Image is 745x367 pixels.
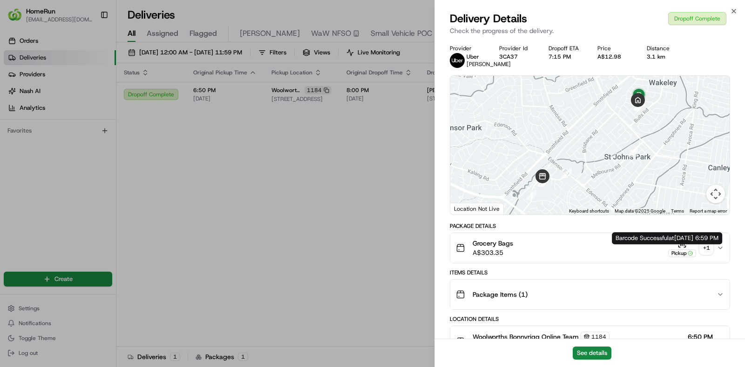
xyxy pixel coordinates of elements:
span: Delivery Details [450,11,527,26]
div: Location Details [450,315,730,323]
button: Pickup+1 [668,239,713,257]
div: 3.1 km [647,53,681,60]
div: 5 [526,190,536,200]
button: 3CA37 [499,53,518,60]
button: Package Items (1) [450,280,730,309]
div: Dropoff ETA [549,45,583,52]
div: Pickup [668,249,696,257]
button: Map camera controls [706,185,725,203]
span: Map data ©2025 Google [615,208,665,214]
button: Grocery BagsA$303.35Pickup+1 [450,233,730,263]
a: Report a map error [690,208,727,214]
button: Keyboard shortcuts [569,208,609,214]
div: 9 [562,168,572,178]
div: 7:15 PM [549,53,583,60]
div: Provider Id [499,45,534,52]
span: Grocery Bags [473,239,513,248]
img: Google [453,202,483,214]
button: Woolworths Bonnyrigg Online Team11846:50 PM [450,326,730,357]
div: Barcode Successful [612,232,722,244]
button: Pickup [668,239,696,257]
span: 6:50 PM [688,332,713,341]
span: Uber [467,53,479,60]
span: Package Items ( 1 ) [473,290,528,299]
div: Distance [647,45,681,52]
p: Check the progress of the delivery. [450,26,730,35]
div: Provider [450,45,484,52]
img: uber-new-logo.jpeg [450,53,465,68]
div: Items Details [450,269,730,276]
span: Woolworths Bonnyrigg Online Team [473,332,579,341]
div: Location Not Live [450,203,504,214]
div: + 1 [700,241,713,254]
span: A$303.35 [473,248,513,257]
span: at [DATE] 6:59 PM [669,234,718,242]
span: 1184 [591,333,606,340]
div: 10 [628,147,638,157]
div: A$12.98 [597,53,632,60]
div: Package Details [450,222,730,230]
span: [PERSON_NAME] [467,60,511,68]
a: Open this area in Google Maps (opens a new window) [453,202,483,214]
div: Price [597,45,632,52]
a: Terms (opens in new tab) [671,208,684,214]
button: See details [573,347,611,360]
